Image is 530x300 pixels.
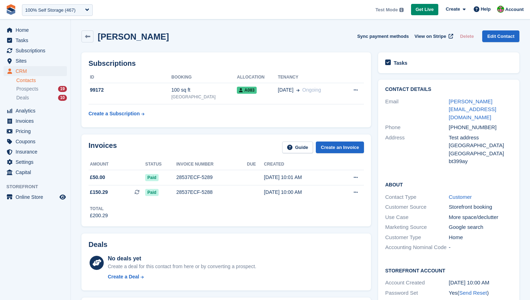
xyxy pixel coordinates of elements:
[449,223,513,231] div: Google search
[16,46,58,56] span: Subscriptions
[108,263,256,270] div: Create a deal for this contact from here or by converting a prospect.
[459,290,487,296] a: Send Reset
[385,223,449,231] div: Marketing Source
[16,94,29,101] span: Deals
[4,56,67,66] a: menu
[449,279,513,287] div: [DATE] 10:00 AM
[89,110,140,117] div: Create a Subscription
[385,134,449,166] div: Address
[176,174,247,181] div: 28537ECF-5289
[316,142,364,153] a: Create an Invoice
[282,142,313,153] a: Guide
[449,289,513,297] div: Yes
[90,212,108,219] div: £200.29
[237,72,278,83] th: Allocation
[457,290,489,296] span: ( )
[25,7,75,14] div: 100% Self Storage (467)
[145,174,158,181] span: Paid
[89,107,144,120] a: Create a Subscription
[16,116,58,126] span: Invoices
[385,267,512,274] h2: Storefront Account
[16,77,67,84] a: Contacts
[385,279,449,287] div: Account Created
[416,6,434,13] span: Get Live
[89,72,171,83] th: ID
[385,289,449,297] div: Password Set
[16,85,67,93] a: Prospects 19
[278,72,342,83] th: Tenancy
[4,35,67,45] a: menu
[482,30,519,42] a: Edit Contact
[385,233,449,242] div: Customer Type
[176,159,247,170] th: Invoice number
[6,4,16,15] img: stora-icon-8386f47178a22dfd0bd8f6a31ec36ba5ce8667c1dd55bd0f319d3a0aa187defe.svg
[357,30,409,42] button: Sync payment methods
[108,273,139,281] div: Create a Deal
[449,157,513,166] div: bt399ay
[89,142,117,153] h2: Invoices
[449,203,513,211] div: Storefront booking
[16,56,58,66] span: Sites
[449,123,513,132] div: [PHONE_NUMBER]
[449,150,513,158] div: [GEOGRAPHIC_DATA]
[90,189,108,196] span: £150.29
[98,32,169,41] h2: [PERSON_NAME]
[4,25,67,35] a: menu
[108,254,256,263] div: No deals yet
[58,95,67,101] div: 10
[449,134,513,142] div: Test address
[16,86,38,92] span: Prospects
[176,189,247,196] div: 28537ECF-5288
[4,106,67,116] a: menu
[6,183,70,190] span: Storefront
[4,46,67,56] a: menu
[385,213,449,221] div: Use Case
[16,192,58,202] span: Online Store
[457,30,477,42] button: Delete
[16,106,58,116] span: Analytics
[449,243,513,252] div: -
[278,86,294,94] span: [DATE]
[4,126,67,136] a: menu
[89,241,107,249] h2: Deals
[505,6,524,13] span: Account
[90,174,105,181] span: £50.00
[16,66,58,76] span: CRM
[16,25,58,35] span: Home
[16,157,58,167] span: Settings
[16,126,58,136] span: Pricing
[89,159,145,170] th: Amount
[264,189,336,196] div: [DATE] 10:00 AM
[385,193,449,201] div: Contact Type
[171,86,237,94] div: 100 sq ft
[4,116,67,126] a: menu
[89,86,171,94] div: 99172
[385,98,449,122] div: Email
[394,60,408,66] h2: Tasks
[302,87,321,93] span: Ongoing
[89,59,364,68] h2: Subscriptions
[90,206,108,212] div: Total
[385,87,512,92] h2: Contact Details
[375,6,398,13] span: Test Mode
[399,8,404,12] img: icon-info-grey-7440780725fd019a000dd9b08b2336e03edf1995a4989e88bcd33f0948082b44.svg
[108,273,256,281] a: Create a Deal
[145,189,158,196] span: Paid
[446,6,460,13] span: Create
[4,192,67,202] a: menu
[449,142,513,150] div: [GEOGRAPHIC_DATA]
[171,94,237,100] div: [GEOGRAPHIC_DATA]
[264,174,336,181] div: [DATE] 10:01 AM
[4,157,67,167] a: menu
[385,123,449,132] div: Phone
[16,167,58,177] span: Capital
[385,203,449,211] div: Customer Source
[449,194,472,200] a: Customer
[385,243,449,252] div: Accounting Nominal Code
[58,193,67,201] a: Preview store
[449,213,513,221] div: More space/declutter
[264,159,336,170] th: Created
[171,72,237,83] th: Booking
[145,159,176,170] th: Status
[449,98,496,120] a: [PERSON_NAME][EMAIL_ADDRESS][DOMAIN_NAME]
